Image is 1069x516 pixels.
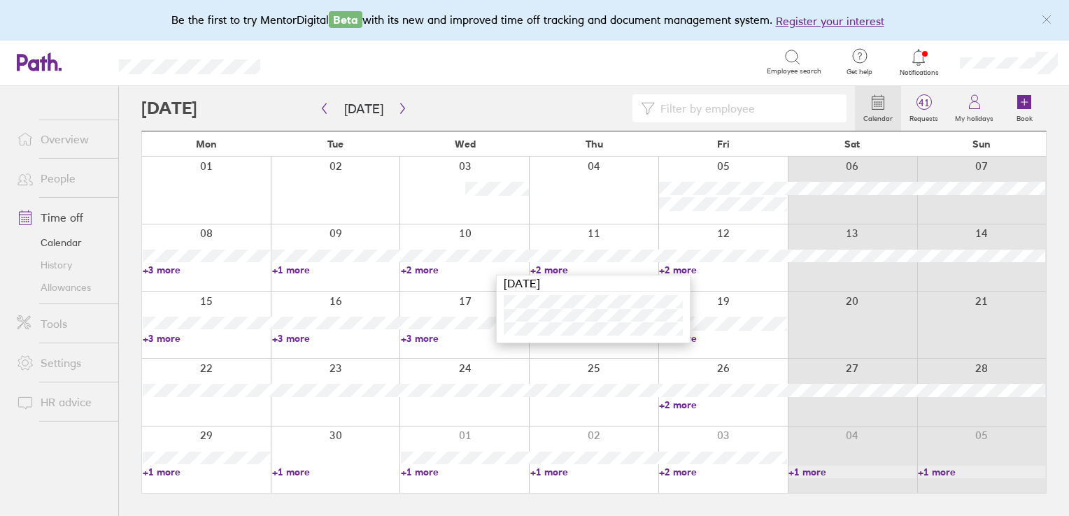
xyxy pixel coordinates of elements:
input: Filter by employee [655,95,838,122]
label: Requests [901,110,947,123]
div: Be the first to try MentorDigital with its new and improved time off tracking and document manage... [171,11,898,29]
a: Book [1002,86,1047,131]
a: +3 more [143,332,271,345]
span: Fri [717,138,730,150]
a: Tools [6,310,118,338]
a: +1 more [272,264,400,276]
a: +2 more [659,466,787,478]
div: Search [298,55,334,68]
a: +2 more [530,264,658,276]
span: Notifications [896,69,942,77]
span: Sat [844,138,860,150]
a: +2 more [401,264,529,276]
a: My holidays [947,86,1002,131]
button: [DATE] [333,97,395,120]
label: Calendar [855,110,901,123]
span: Mon [196,138,217,150]
a: Calendar [855,86,901,131]
a: +1 more [918,466,1046,478]
a: Notifications [896,48,942,77]
a: Allowances [6,276,118,299]
a: History [6,254,118,276]
label: Book [1008,110,1041,123]
a: Settings [6,349,118,377]
a: Overview [6,125,118,153]
span: Sun [972,138,991,150]
a: People [6,164,118,192]
span: Thu [586,138,603,150]
span: Tue [327,138,344,150]
a: +1 more [530,466,658,478]
span: Wed [455,138,476,150]
a: 41Requests [901,86,947,131]
a: +1 more [401,466,529,478]
span: Employee search [767,67,821,76]
a: Calendar [6,231,118,254]
button: Register your interest [776,13,884,29]
a: +3 more [143,264,271,276]
label: My holidays [947,110,1002,123]
a: +2 more [659,332,787,345]
a: +1 more [143,466,271,478]
a: HR advice [6,388,118,416]
a: +1 more [272,466,400,478]
a: +2 more [659,399,787,411]
a: +3 more [401,332,529,345]
a: +1 more [788,466,916,478]
a: Time off [6,203,118,231]
span: 41 [901,97,947,108]
span: Get help [837,68,882,76]
span: Beta [329,11,362,28]
a: +2 more [659,264,787,276]
div: [DATE] [497,275,690,292]
a: +3 more [272,332,400,345]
